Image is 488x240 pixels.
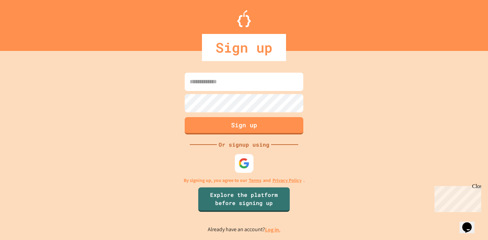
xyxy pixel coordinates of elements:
[3,3,47,43] div: Chat with us now!Close
[272,177,302,184] a: Privacy Policy
[249,177,261,184] a: Terms
[185,117,303,134] button: Sign up
[239,158,250,169] img: google-icon.svg
[217,141,271,149] div: Or signup using
[237,10,251,27] img: Logo.svg
[198,187,290,212] a: Explore the platform before signing up
[460,213,481,233] iframe: chat widget
[432,183,481,212] iframe: chat widget
[265,226,281,233] a: Log in.
[202,34,286,61] div: Sign up
[184,177,305,184] p: By signing up, you agree to our and .
[208,225,281,234] p: Already have an account?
